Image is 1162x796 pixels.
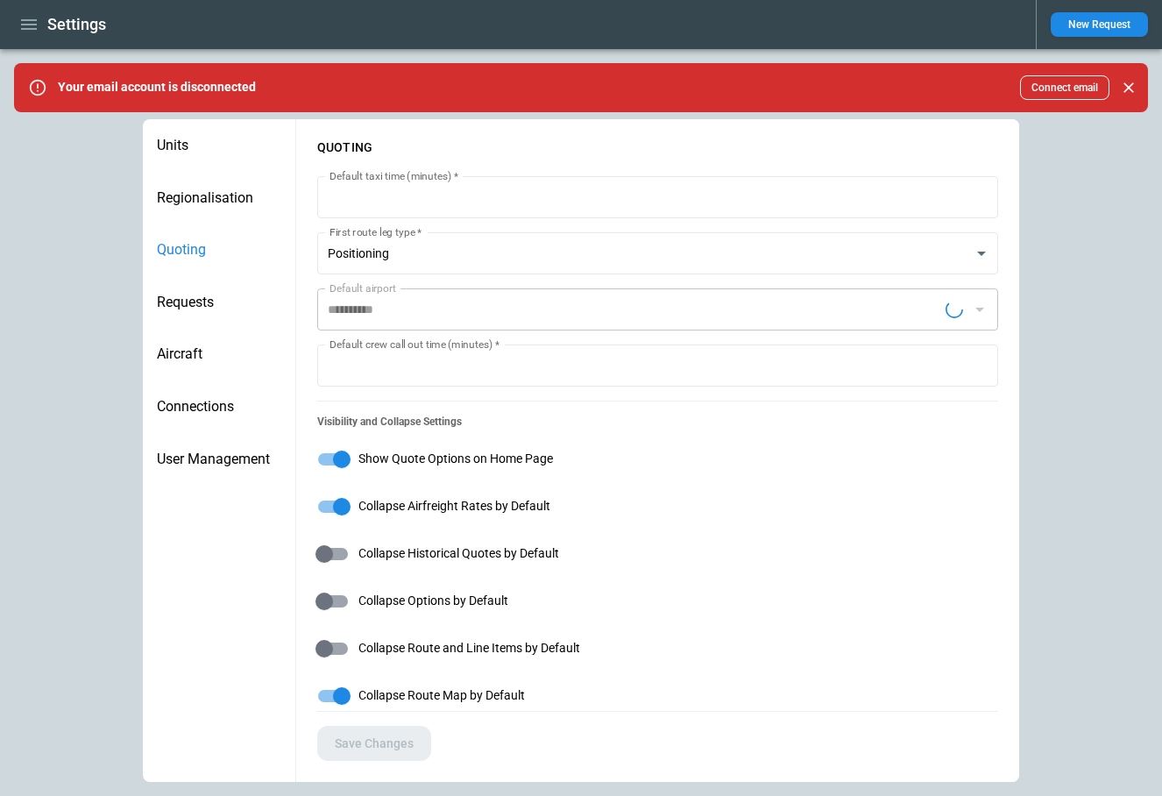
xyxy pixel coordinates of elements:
span: Regionalisation [157,189,281,207]
p: Your email account is disconnected [58,80,256,95]
span: Collapse Historical Quotes by Default [358,546,559,561]
div: Aircraft [143,328,295,380]
label: Default airport [329,281,397,295]
span: Collapse Route and Line Items by Default [358,641,580,656]
span: Aircraft [157,345,281,363]
div: Regionalisation [143,172,295,224]
span: Collapse Airfreight Rates by Default [358,499,550,514]
button: New Request [1051,12,1148,37]
div: dismiss [1116,68,1141,107]
label: Default crew call out time (minutes) [329,337,500,352]
div: Connections [143,380,295,433]
div: Quoting [143,224,295,276]
button: Close [1116,75,1141,100]
span: Quoting [157,241,281,259]
button: Connect email [1020,75,1109,100]
span: User Management [157,451,281,468]
span: Connections [157,398,281,416]
span: Show Quote Options on Home Page [358,451,553,466]
div: Units [143,119,295,172]
p: Visibility and Collapse Settings [317,416,998,429]
label: Default taxi time (minutes) [329,168,458,183]
span: Units [157,137,281,154]
h6: QUOTING [317,140,372,155]
div: Requests [143,276,295,329]
div: User Management [143,433,295,486]
h1: Settings [47,14,106,35]
span: Collapse Route Map by Default [358,688,525,703]
label: First route leg type [329,224,422,239]
div: Positioning [317,232,998,274]
span: Requests [157,294,281,311]
span: Collapse Options by Default [358,593,508,608]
